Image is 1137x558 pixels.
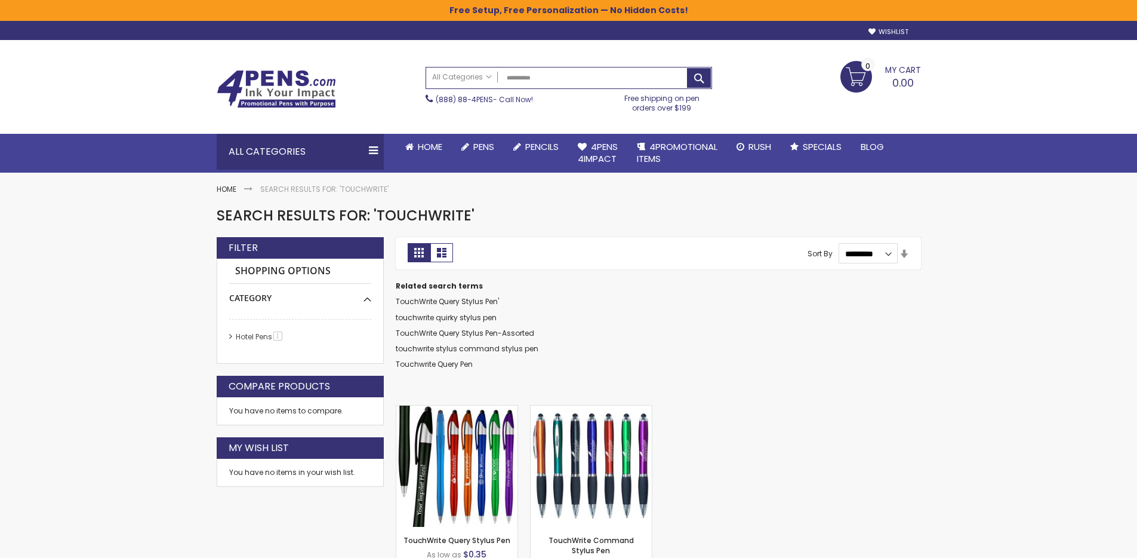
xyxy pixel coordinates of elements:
[273,332,282,341] span: 1
[840,61,921,91] a: 0.00 0
[217,184,236,194] a: Home
[396,281,921,291] dt: Related search terms
[396,296,499,306] a: TouchWrite Query Stylus Pen'
[865,60,870,72] span: 0
[426,68,498,87] a: All Categories
[568,134,627,173] a: 4Pens4impact
[396,134,452,160] a: Home
[861,140,884,153] span: Blog
[229,468,371,477] div: You have no items in your wish list.
[403,535,510,545] a: TouchWrite Query Stylus Pen
[396,406,517,527] img: TouchWrite Query Stylus Pen
[260,184,389,194] strong: Search results for: 'touchwrite'
[627,134,727,173] a: 4PROMOTIONALITEMS
[549,535,634,555] a: TouchWrite Command Stylus Pen
[531,405,652,415] a: TouchWrite Command Stylus Pen
[803,140,842,153] span: Specials
[851,134,893,160] a: Blog
[432,72,492,82] span: All Categories
[452,134,504,160] a: Pens
[217,206,474,225] span: Search results for: 'touchwrite'
[781,134,851,160] a: Specials
[868,27,908,36] a: Wishlist
[396,328,534,338] a: TouchWrite Query Stylus Pen-Assorted
[396,359,473,369] a: Touchwrite Query Pen
[229,259,371,284] strong: Shopping Options
[612,89,712,113] div: Free shipping on pen orders over $199
[396,344,538,354] a: touchwrite stylus command stylus pen
[531,406,652,527] img: TouchWrite Command Stylus Pen
[436,94,493,105] a: (888) 88-4PENS
[229,284,371,304] div: Category
[525,140,559,153] span: Pencils
[229,241,258,255] strong: Filter
[473,140,494,153] span: Pens
[637,140,717,165] span: 4PROMOTIONAL ITEMS
[217,134,384,170] div: All Categories
[396,312,497,323] a: touchwrite quirky stylus pen
[504,134,568,160] a: Pencils
[233,332,286,342] a: Hotel Pens​1
[727,134,781,160] a: Rush
[229,380,330,393] strong: Compare Products
[892,75,914,90] span: 0.00
[578,140,618,165] span: 4Pens 4impact
[408,243,430,262] strong: Grid
[217,70,336,108] img: 4Pens Custom Pens and Promotional Products
[229,442,289,455] strong: My Wish List
[418,140,442,153] span: Home
[436,94,533,105] span: - Call Now!
[808,249,833,259] label: Sort By
[396,405,517,415] a: TouchWrite Query Stylus Pen
[748,140,771,153] span: Rush
[217,397,384,425] div: You have no items to compare.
